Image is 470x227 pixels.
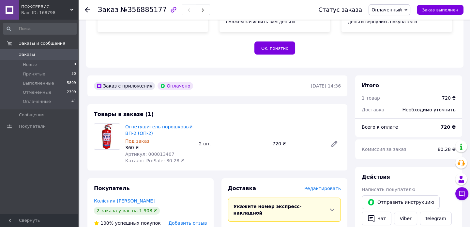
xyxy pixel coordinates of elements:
[362,107,384,112] span: Доставка
[71,71,76,77] span: 30
[125,144,194,151] div: 360 ₴
[168,220,207,226] span: Добавить отзыв
[94,207,160,215] div: 2 заказа у вас на 1 908 ₴
[94,111,154,117] span: Товары в заказе (1)
[23,62,37,68] span: Новые
[304,186,341,191] span: Редактировать
[234,204,302,216] span: Укажите номер экспресс-накладной
[67,89,76,95] span: 2399
[19,41,65,46] span: Заказы и сообщения
[71,99,76,105] span: 41
[94,220,161,226] div: успешных покупок
[420,212,452,225] a: Telegram
[422,8,458,12] span: Заказ выполнен
[362,195,440,209] button: Отправить инструкцию
[455,187,468,200] button: Чат с покупателем
[261,46,288,51] span: Ок, понятно
[158,82,193,90] div: Оплачено
[94,82,155,90] div: Заказ с приложения
[362,187,415,192] span: Написать покупателю
[19,52,35,57] span: Заказы
[362,147,406,152] span: Комиссия за заказ
[67,80,76,86] span: 5809
[442,95,456,101] div: 720 ₴
[94,124,120,149] img: Огнетушитель порошковый ВП-2 (ОП-2)
[362,212,391,225] button: Чат
[94,198,155,203] a: Колісник [PERSON_NAME]
[441,124,456,130] b: 720 ₴
[85,7,90,13] div: Вернуться назад
[228,185,256,191] span: Доставка
[362,82,379,89] span: Итого
[362,124,398,130] span: Всего к оплате
[19,123,46,129] span: Покупатели
[23,89,51,95] span: Отмененные
[23,71,45,77] span: Принятые
[399,103,460,117] div: Необходимо уточнить
[371,7,402,12] span: Оплаченный
[23,80,54,86] span: Выполненные
[125,152,174,157] span: Артикул: 000013407
[120,6,167,14] span: №356885177
[328,137,341,150] a: Редактировать
[196,139,270,148] div: 2 шт.
[23,99,51,105] span: Оплаченные
[270,139,325,148] div: 720 ₴
[19,112,44,118] span: Сообщения
[98,6,118,14] span: Заказ
[21,4,70,10] span: ПОЖСЕРВИС
[3,23,77,35] input: Поиск
[74,62,76,68] span: 0
[125,158,184,163] span: Каталог ProSale: 80.28 ₴
[125,124,192,136] a: Огнетушитель порошковый ВП-2 (ОП-2)
[254,41,295,55] button: Ок, понятно
[318,7,362,13] div: Статус заказа
[417,5,463,15] button: Заказ выполнен
[362,174,390,180] span: Действия
[394,212,417,225] a: Viber
[311,83,341,89] time: [DATE] 14:36
[94,185,129,191] span: Покупатель
[21,10,78,16] div: Ваш ID: 168798
[125,138,149,144] span: Под заказ
[438,147,456,152] span: 80.28 ₴
[100,220,114,226] span: 100%
[362,95,380,101] span: 1 товар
